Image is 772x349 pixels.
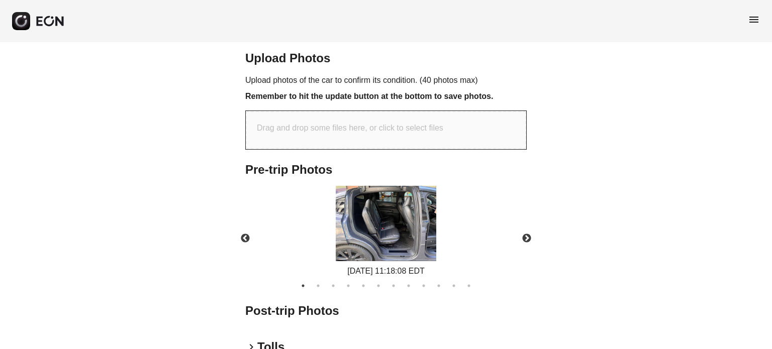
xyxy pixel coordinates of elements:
p: Upload photos of the car to confirm its condition. (40 photos max) [245,74,527,86]
button: 8 [404,281,414,291]
button: 10 [434,281,444,291]
h3: Remember to hit the update button at the bottom to save photos. [245,90,527,102]
button: 9 [419,281,429,291]
button: Previous [228,221,263,256]
button: 5 [358,281,368,291]
button: 1 [298,281,308,291]
img: https://fastfleet.me/rails/active_storage/blobs/redirect/eyJfcmFpbHMiOnsibWVzc2FnZSI6IkJBaHBBMEV5... [336,186,436,261]
button: 2 [313,281,323,291]
button: 12 [464,281,474,291]
h2: Upload Photos [245,50,527,66]
button: 6 [373,281,383,291]
h2: Pre-trip Photos [245,162,527,178]
div: [DATE] 11:18:08 EDT [336,265,436,277]
button: 7 [389,281,399,291]
h2: Post-trip Photos [245,303,527,319]
span: menu [748,14,760,26]
button: 3 [328,281,338,291]
button: 11 [449,281,459,291]
p: Drag and drop some files here, or click to select files [257,122,443,134]
button: Next [509,221,544,256]
button: 4 [343,281,353,291]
